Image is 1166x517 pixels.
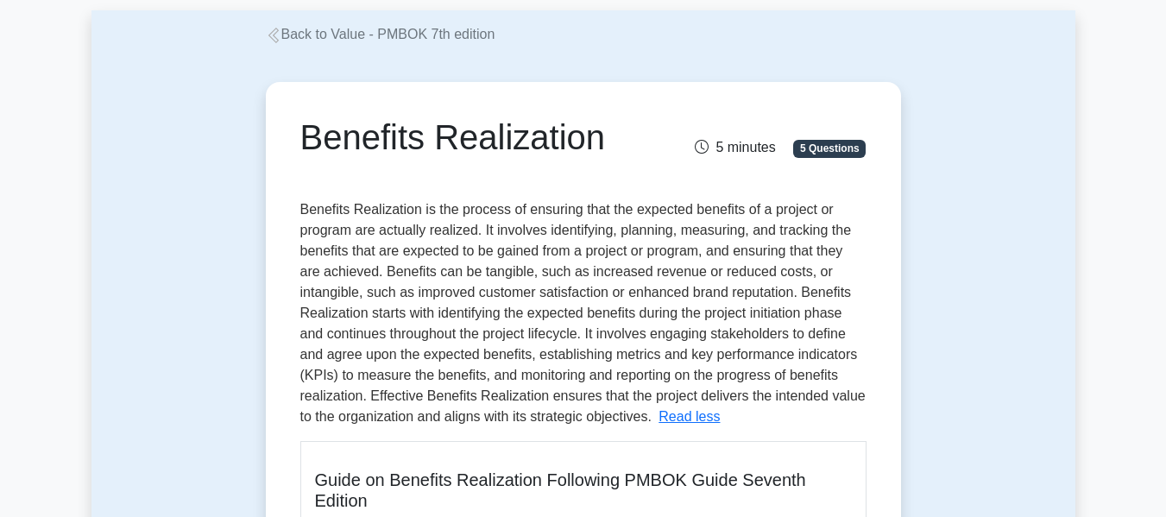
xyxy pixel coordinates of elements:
[793,140,866,157] span: 5 Questions
[695,140,775,154] span: 5 minutes
[315,470,852,511] h5: Guide on Benefits Realization Following PMBOK Guide Seventh Edition
[659,407,720,427] button: Read less
[300,202,866,424] span: Benefits Realization is the process of ensuring that the expected benefits of a project or progra...
[300,117,671,158] h1: Benefits Realization
[266,27,495,41] a: Back to Value - PMBOK 7th edition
